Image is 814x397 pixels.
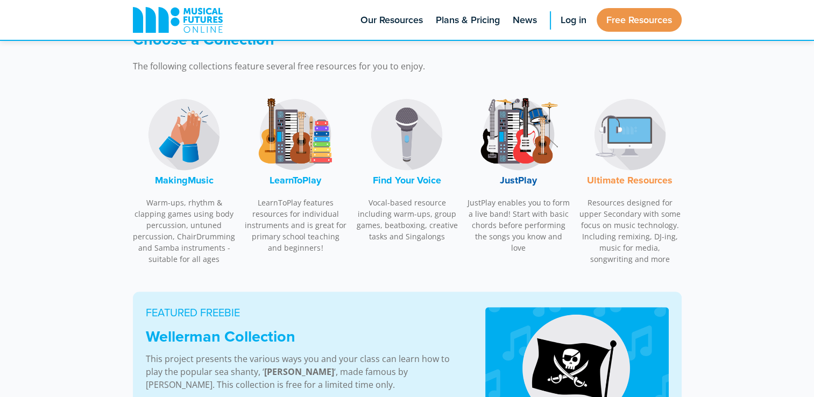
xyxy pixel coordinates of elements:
img: Find Your Voice Logo [366,94,447,175]
font: Ultimate Resources [587,173,673,187]
p: Vocal-based resource including warm-ups, group games, beatboxing, creative tasks and Singalongs [356,197,459,242]
p: The following collections feature several free resources for you to enjoy. [133,60,553,73]
font: Find Your Voice [373,173,441,187]
a: Find Your Voice LogoFind Your Voice Vocal-based resource including warm-ups, group games, beatbox... [356,89,459,248]
strong: [PERSON_NAME] [264,366,334,378]
p: JustPlay enables you to form a live band! Start with basic chords before performing the songs you... [467,197,570,253]
h3: Choose a Collection [133,30,553,49]
p: Resources designed for upper Secondary with some focus on music technology. Including remixing, D... [578,197,682,265]
font: JustPlay [500,173,537,187]
strong: Wellerman Collection [146,325,295,348]
a: MakingMusic LogoMakingMusic Warm-ups, rhythm & clapping games using body percussion, untuned perc... [133,89,236,271]
a: Music Technology LogoUltimate Resources Resources designed for upper Secondary with some focus on... [578,89,682,271]
a: LearnToPlay LogoLearnToPlay LearnToPlay features resources for individual instruments and is grea... [244,89,348,259]
img: MakingMusic Logo [144,94,224,175]
span: News [513,13,537,27]
span: Plans & Pricing [436,13,500,27]
p: LearnToPlay features resources for individual instruments and is great for primary school teachin... [244,197,348,253]
p: FEATURED FREEBIE [146,304,459,321]
span: Our Resources [360,13,423,27]
img: LearnToPlay Logo [255,94,336,175]
p: Warm-ups, rhythm & clapping games using body percussion, untuned percussion, ChairDrumming and Sa... [133,197,236,265]
a: JustPlay LogoJustPlay JustPlay enables you to form a live band! Start with basic chords before pe... [467,89,570,259]
p: This project presents the various ways you and your class can learn how to play the popular sea s... [146,352,459,391]
img: JustPlay Logo [478,94,559,175]
a: Free Resources [597,8,682,32]
span: Log in [561,13,586,27]
img: Music Technology Logo [590,94,670,175]
font: MakingMusic [155,173,214,187]
font: LearnToPlay [270,173,321,187]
